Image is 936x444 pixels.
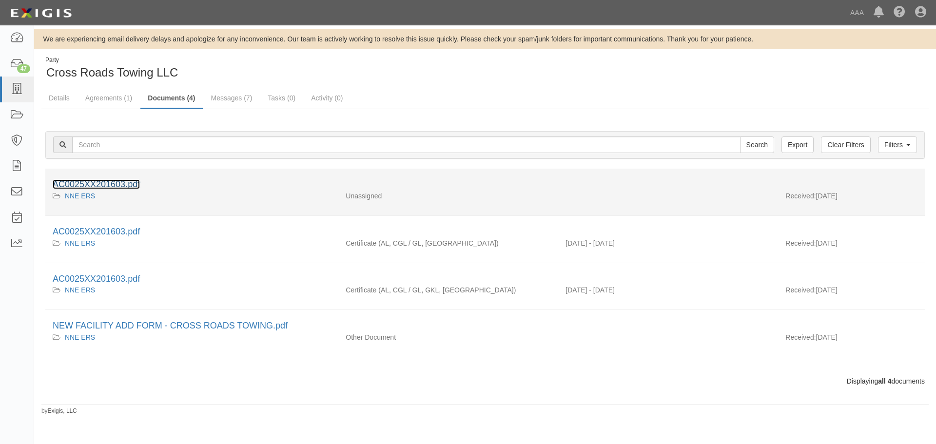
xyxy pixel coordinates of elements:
div: 47 [17,64,30,73]
p: Received: [785,285,816,295]
div: Effective 08/18/2024 - Expiration 08/18/2025 [558,285,778,295]
div: [DATE] [778,191,925,206]
b: all 4 [878,377,891,385]
input: Search [740,136,774,153]
div: AC0025XX201603.pdf [53,178,917,191]
a: NEW FACILITY ADD FORM - CROSS ROADS TOWING.pdf [53,321,288,330]
span: Cross Roads Towing LLC [46,66,178,79]
p: Received: [785,191,816,201]
a: AAA [845,3,869,22]
i: Help Center - Complianz [894,7,905,19]
a: NNE ERS [65,286,95,294]
div: NEW FACILITY ADD FORM - CROSS ROADS TOWING.pdf [53,320,917,332]
small: by [41,407,77,415]
div: Other Document [338,332,558,342]
div: NNE ERS [53,191,331,201]
img: logo-5460c22ac91f19d4615b14bd174203de0afe785f0fc80cf4dbbc73dc1793850b.png [7,4,75,22]
a: Messages (7) [204,88,260,108]
div: [DATE] [778,332,925,347]
div: AC0025XX201603.pdf [53,226,917,238]
a: Clear Filters [821,136,870,153]
p: Received: [785,332,816,342]
a: Filters [878,136,917,153]
div: Effective - Expiration [558,332,778,333]
div: Auto Liability Commercial General Liability / Garage Liability Garage Keepers Liability On-Hook [338,285,558,295]
a: Agreements (1) [78,88,139,108]
a: AC0025XX201603.pdf [53,274,140,284]
div: Effective 02/19/2025 - Expiration 02/19/2026 [558,238,778,248]
a: Activity (0) [304,88,350,108]
a: Details [41,88,77,108]
p: Received: [785,238,816,248]
a: AC0025XX201603.pdf [53,227,140,236]
div: NNE ERS [53,285,331,295]
div: NNE ERS [53,238,331,248]
div: NNE ERS [53,332,331,342]
div: [DATE] [778,285,925,300]
div: Effective - Expiration [558,191,778,192]
input: Search [72,136,741,153]
a: AC0025XX201603.pdf [53,179,140,189]
div: Displaying documents [38,376,932,386]
div: [DATE] [778,238,925,253]
a: Export [781,136,814,153]
a: NNE ERS [65,192,95,200]
div: Unassigned [338,191,558,201]
a: NNE ERS [65,333,95,341]
a: Tasks (0) [260,88,303,108]
a: Documents (4) [140,88,202,109]
div: Party [45,56,178,64]
a: NNE ERS [65,239,95,247]
div: AC0025XX201603.pdf [53,273,917,286]
a: Exigis, LLC [48,407,77,414]
div: Cross Roads Towing LLC [41,56,478,81]
div: We are experiencing email delivery delays and apologize for any inconvenience. Our team is active... [34,34,936,44]
div: Auto Liability Commercial General Liability / Garage Liability On-Hook [338,238,558,248]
